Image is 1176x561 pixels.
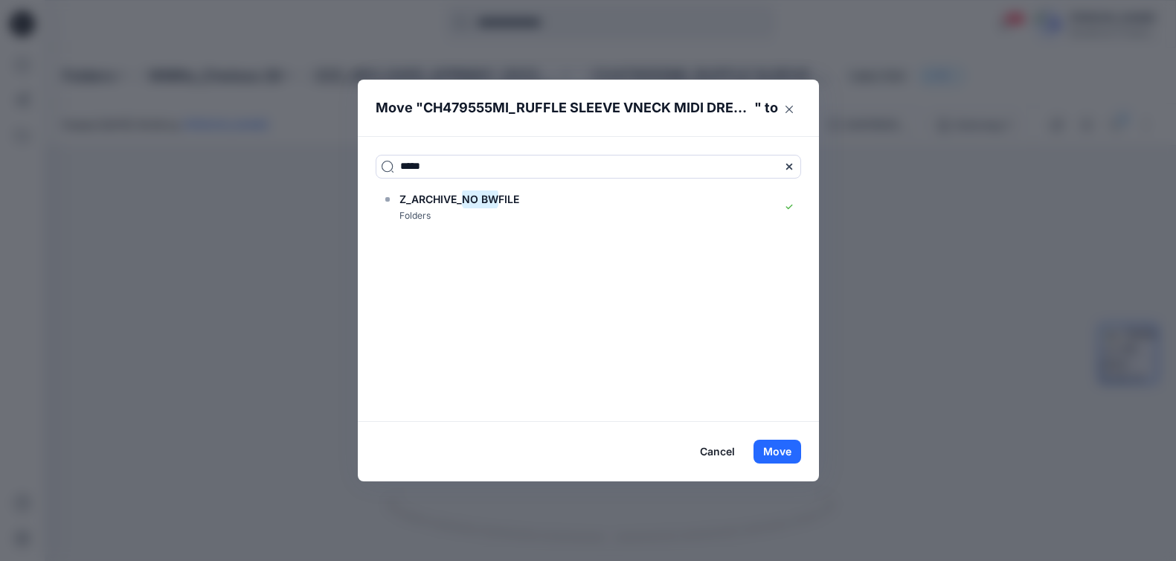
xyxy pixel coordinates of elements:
[754,440,801,464] button: Move
[423,97,754,118] p: CH479555MI_RUFFLE SLEEVE VNECK MIDI DRESS_TD02
[690,440,745,464] button: Cancel
[358,80,796,136] header: Move " " to
[399,208,431,224] p: Folders
[462,189,498,209] mark: NO BW
[498,193,519,205] span: FILE
[399,193,462,205] span: Z_ARCHIVE_
[777,97,801,121] button: Close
